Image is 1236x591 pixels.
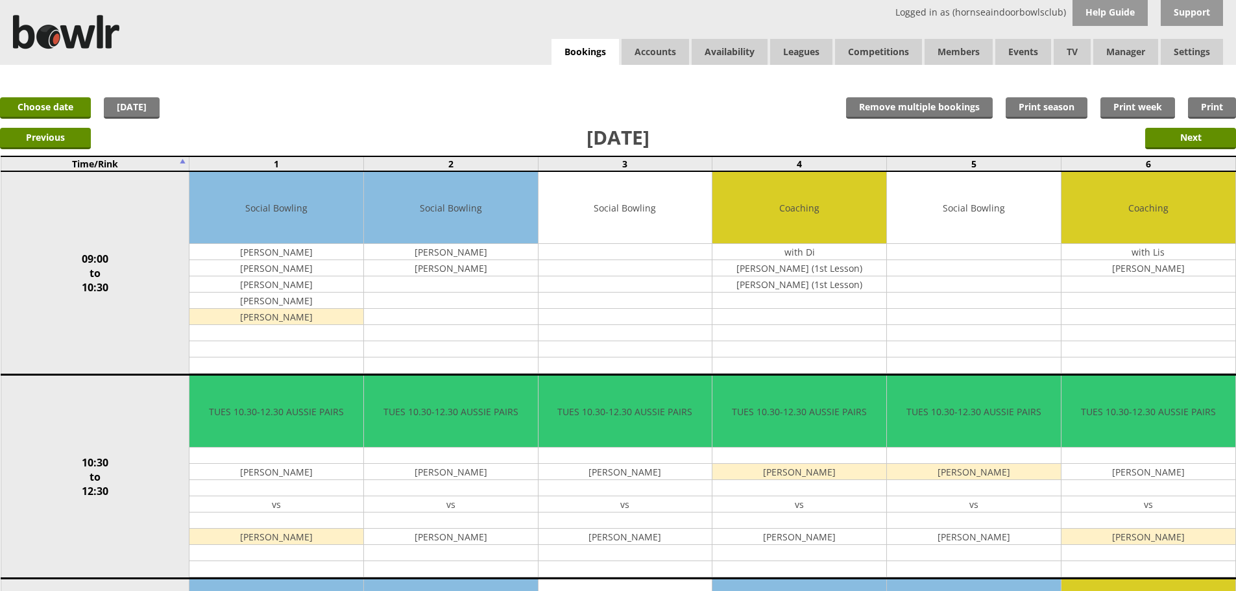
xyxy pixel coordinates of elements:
[1,156,189,171] td: Time/Rink
[692,39,768,65] a: Availability
[189,172,363,244] td: Social Bowling
[1061,496,1235,513] td: vs
[887,156,1061,171] td: 5
[189,276,363,293] td: [PERSON_NAME]
[712,276,886,293] td: [PERSON_NAME] (1st Lesson)
[1100,97,1175,119] a: Print week
[712,156,887,171] td: 4
[846,97,993,119] input: Remove multiple bookings
[770,39,832,65] a: Leagues
[1061,156,1235,171] td: 6
[925,39,993,65] span: Members
[887,172,1061,244] td: Social Bowling
[364,260,538,276] td: [PERSON_NAME]
[712,529,886,545] td: [PERSON_NAME]
[1,171,189,375] td: 09:00 to 10:30
[887,496,1061,513] td: vs
[539,172,712,244] td: Social Bowling
[835,39,922,65] a: Competitions
[712,172,886,244] td: Coaching
[189,464,363,480] td: [PERSON_NAME]
[1006,97,1087,119] a: Print season
[364,244,538,260] td: [PERSON_NAME]
[1061,376,1235,448] td: TUES 10.30-12.30 AUSSIE PAIRS
[364,529,538,545] td: [PERSON_NAME]
[363,156,538,171] td: 2
[1145,128,1236,149] input: Next
[539,376,712,448] td: TUES 10.30-12.30 AUSSIE PAIRS
[1188,97,1236,119] a: Print
[712,260,886,276] td: [PERSON_NAME] (1st Lesson)
[364,496,538,513] td: vs
[1061,260,1235,276] td: [PERSON_NAME]
[189,496,363,513] td: vs
[538,156,712,171] td: 3
[364,376,538,448] td: TUES 10.30-12.30 AUSSIE PAIRS
[1061,529,1235,545] td: [PERSON_NAME]
[712,496,886,513] td: vs
[539,529,712,545] td: [PERSON_NAME]
[539,496,712,513] td: vs
[1,375,189,579] td: 10:30 to 12:30
[189,376,363,448] td: TUES 10.30-12.30 AUSSIE PAIRS
[189,529,363,545] td: [PERSON_NAME]
[189,244,363,260] td: [PERSON_NAME]
[712,244,886,260] td: with Di
[364,172,538,244] td: Social Bowling
[189,293,363,309] td: [PERSON_NAME]
[364,464,538,480] td: [PERSON_NAME]
[539,464,712,480] td: [PERSON_NAME]
[189,309,363,325] td: [PERSON_NAME]
[104,97,160,119] a: [DATE]
[887,529,1061,545] td: [PERSON_NAME]
[189,156,364,171] td: 1
[189,260,363,276] td: [PERSON_NAME]
[1061,172,1235,244] td: Coaching
[622,39,689,65] span: Accounts
[1161,39,1223,65] span: Settings
[1061,464,1235,480] td: [PERSON_NAME]
[712,464,886,480] td: [PERSON_NAME]
[1061,244,1235,260] td: with Lis
[887,376,1061,448] td: TUES 10.30-12.30 AUSSIE PAIRS
[1093,39,1158,65] span: Manager
[712,376,886,448] td: TUES 10.30-12.30 AUSSIE PAIRS
[887,464,1061,480] td: [PERSON_NAME]
[1054,39,1091,65] span: TV
[995,39,1051,65] a: Events
[551,39,619,66] a: Bookings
